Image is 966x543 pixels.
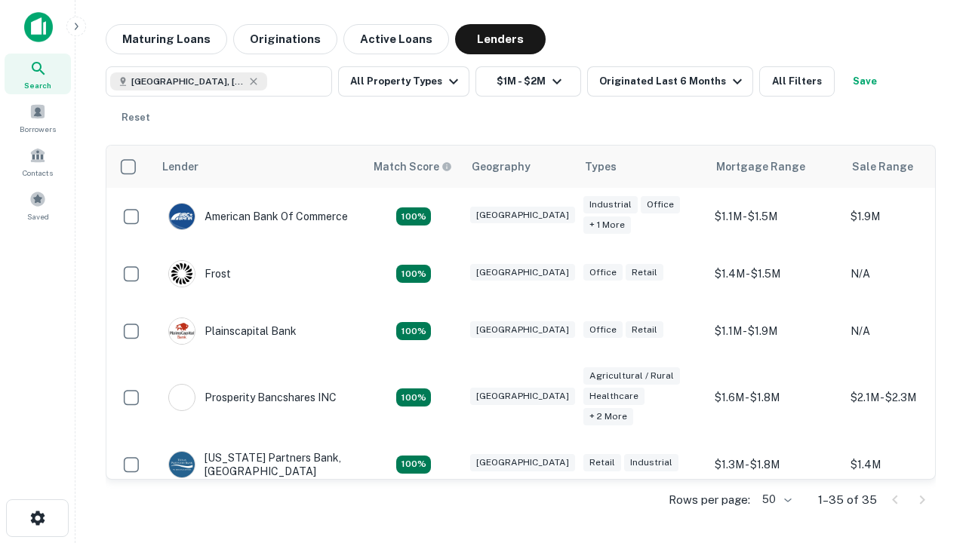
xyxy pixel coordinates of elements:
[455,24,546,54] button: Lenders
[396,388,431,406] div: Matching Properties: 5, hasApolloMatch: undefined
[24,12,53,42] img: capitalize-icon.png
[168,260,231,287] div: Frost
[20,123,56,135] span: Borrowers
[169,204,195,229] img: picture
[707,245,843,302] td: $1.4M - $1.5M
[818,491,877,509] p: 1–35 of 35
[472,158,531,176] div: Geography
[707,360,843,436] td: $1.6M - $1.8M
[626,321,663,339] div: Retail
[5,97,71,138] a: Borrowers
[759,66,835,97] button: All Filters
[470,264,575,281] div: [GEOGRAPHIC_DATA]
[365,146,463,188] th: Capitalize uses an advanced AI algorithm to match your search with the best lender. The match sco...
[169,261,195,287] img: picture
[669,491,750,509] p: Rows per page:
[153,146,365,188] th: Lender
[707,302,843,360] td: $1.1M - $1.9M
[707,188,843,245] td: $1.1M - $1.5M
[27,210,49,222] span: Saved
[169,385,195,410] img: picture
[131,75,245,88] span: [GEOGRAPHIC_DATA], [GEOGRAPHIC_DATA], [GEOGRAPHIC_DATA]
[5,54,71,94] a: Search
[168,203,348,230] div: American Bank Of Commerce
[169,318,195,344] img: picture
[475,66,581,97] button: $1M - $2M
[852,158,913,176] div: Sale Range
[583,408,633,425] div: + 2 more
[5,185,71,225] a: Saved
[5,141,71,182] a: Contacts
[583,454,621,471] div: Retail
[585,158,617,176] div: Types
[374,158,449,175] h6: Match Score
[396,265,431,283] div: Matching Properties: 3, hasApolloMatch: undefined
[396,207,431,225] div: Matching Properties: 3, hasApolloMatch: undefined
[343,24,449,54] button: Active Loans
[583,216,631,234] div: + 1 more
[707,146,843,188] th: Mortgage Range
[626,264,663,281] div: Retail
[583,367,680,385] div: Agricultural / Rural
[463,146,576,188] th: Geography
[24,79,51,91] span: Search
[23,167,53,179] span: Contacts
[168,318,297,345] div: Plainscapital Bank
[396,322,431,340] div: Matching Properties: 3, hasApolloMatch: undefined
[707,436,843,493] td: $1.3M - $1.8M
[583,321,623,339] div: Office
[396,456,431,474] div: Matching Properties: 4, hasApolloMatch: undefined
[583,388,645,405] div: Healthcare
[106,24,227,54] button: Maturing Loans
[599,72,746,90] div: Originated Last 6 Months
[470,454,575,471] div: [GEOGRAPHIC_DATA]
[338,66,469,97] button: All Property Types
[583,264,623,281] div: Office
[624,454,678,471] div: Industrial
[841,66,889,97] button: Save your search to get updates of matches that match your search criteria.
[168,384,337,411] div: Prosperity Bancshares INC
[162,158,198,176] div: Lender
[233,24,337,54] button: Originations
[470,321,575,339] div: [GEOGRAPHIC_DATA]
[756,489,794,511] div: 50
[169,452,195,477] img: picture
[716,158,805,176] div: Mortgage Range
[891,374,966,446] iframe: Chat Widget
[112,103,160,133] button: Reset
[583,196,638,213] div: Industrial
[374,158,452,175] div: Capitalize uses an advanced AI algorithm to match your search with the best lender. The match sco...
[587,66,753,97] button: Originated Last 6 Months
[168,451,349,478] div: [US_STATE] Partners Bank, [GEOGRAPHIC_DATA]
[641,196,680,213] div: Office
[470,207,575,224] div: [GEOGRAPHIC_DATA]
[576,146,707,188] th: Types
[470,388,575,405] div: [GEOGRAPHIC_DATA]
